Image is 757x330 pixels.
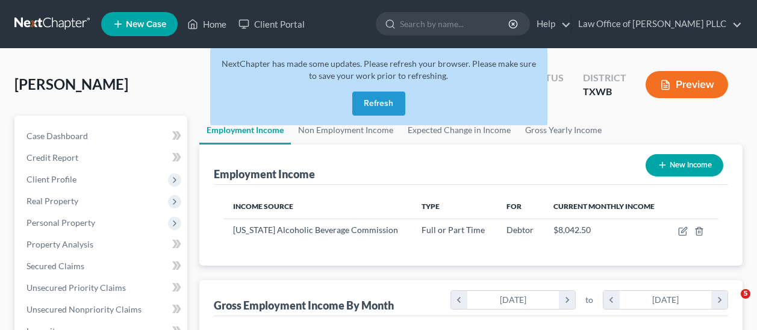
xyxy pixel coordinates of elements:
div: Gross Employment Income By Month [214,298,394,313]
a: Case Dashboard [17,125,187,147]
a: Secured Claims [17,255,187,277]
span: Property Analysis [26,239,93,249]
span: Type [422,202,440,211]
a: Law Office of [PERSON_NAME] PLLC [572,13,742,35]
i: chevron_right [711,291,727,309]
i: chevron_right [559,291,575,309]
span: Full or Part Time [422,225,485,235]
span: Unsecured Priority Claims [26,282,126,293]
span: Secured Claims [26,261,84,271]
a: Unsecured Priority Claims [17,277,187,299]
iframe: Intercom live chat [716,289,745,318]
div: District [583,71,626,85]
span: New Case [126,20,166,29]
a: Credit Report [17,147,187,169]
div: [DATE] [620,291,712,309]
button: Refresh [352,92,405,116]
div: TXWB [583,85,626,99]
span: Case Dashboard [26,131,88,141]
i: chevron_left [603,291,620,309]
input: Search by name... [400,13,510,35]
button: New Income [646,154,723,176]
span: Income Source [233,202,293,211]
span: Personal Property [26,217,95,228]
a: Client Portal [232,13,311,35]
i: chevron_left [451,291,467,309]
button: Preview [646,71,728,98]
span: 5 [741,289,750,299]
span: [US_STATE] Alcoholic Beverage Commission [233,225,398,235]
a: Home [181,13,232,35]
div: [DATE] [467,291,559,309]
span: Client Profile [26,174,76,184]
span: For [506,202,522,211]
span: to [585,294,593,306]
span: Current Monthly Income [553,202,655,211]
span: Real Property [26,196,78,206]
span: $8,042.50 [553,225,591,235]
span: Debtor [506,225,534,235]
span: Unsecured Nonpriority Claims [26,304,142,314]
a: Employment Income [199,116,291,145]
span: [PERSON_NAME] [14,75,128,93]
a: Gross Yearly Income [518,116,609,145]
span: Credit Report [26,152,78,163]
a: Help [531,13,571,35]
a: Property Analysis [17,234,187,255]
span: NextChapter has made some updates. Please refresh your browser. Please make sure to save your wor... [222,58,536,81]
a: Unsecured Nonpriority Claims [17,299,187,320]
div: Employment Income [214,167,315,181]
